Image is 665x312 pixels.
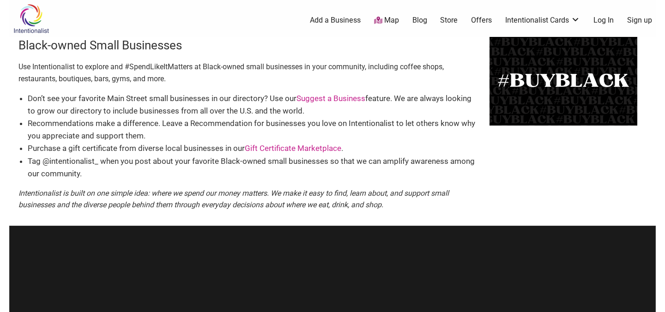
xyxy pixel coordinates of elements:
a: Offers [471,15,492,25]
a: Map [374,15,399,26]
a: Suggest a Business [296,94,365,103]
img: Intentionalist [9,4,53,34]
em: Intentionalist is built on one simple idea: where we spend our money matters. We make it easy to ... [18,189,449,210]
img: BuyBlack-500x300-1.png [490,37,637,126]
a: Store [440,15,458,25]
a: Blog [412,15,427,25]
a: Log In [593,15,614,25]
a: Intentionalist Cards [505,15,580,25]
li: Don’t see your favorite Main Street small businesses in our directory? Use our feature. We are al... [28,92,480,117]
li: Purchase a gift certificate from diverse local businesses in our . [28,142,480,155]
a: Sign up [627,15,652,25]
li: Recommendations make a difference. Leave a Recommendation for businesses you love on Intentionali... [28,117,480,142]
h3: Black-owned Small Businesses [18,37,480,54]
li: Tag @intentionalist_ when you post about your favorite Black-owned small businesses so that we ca... [28,155,480,180]
p: Use Intentionalist to explore and #SpendLikeItMatters at Black-owned small businesses in your com... [18,61,480,84]
a: Add a Business [310,15,361,25]
a: Gift Certificate Marketplace [245,144,341,153]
